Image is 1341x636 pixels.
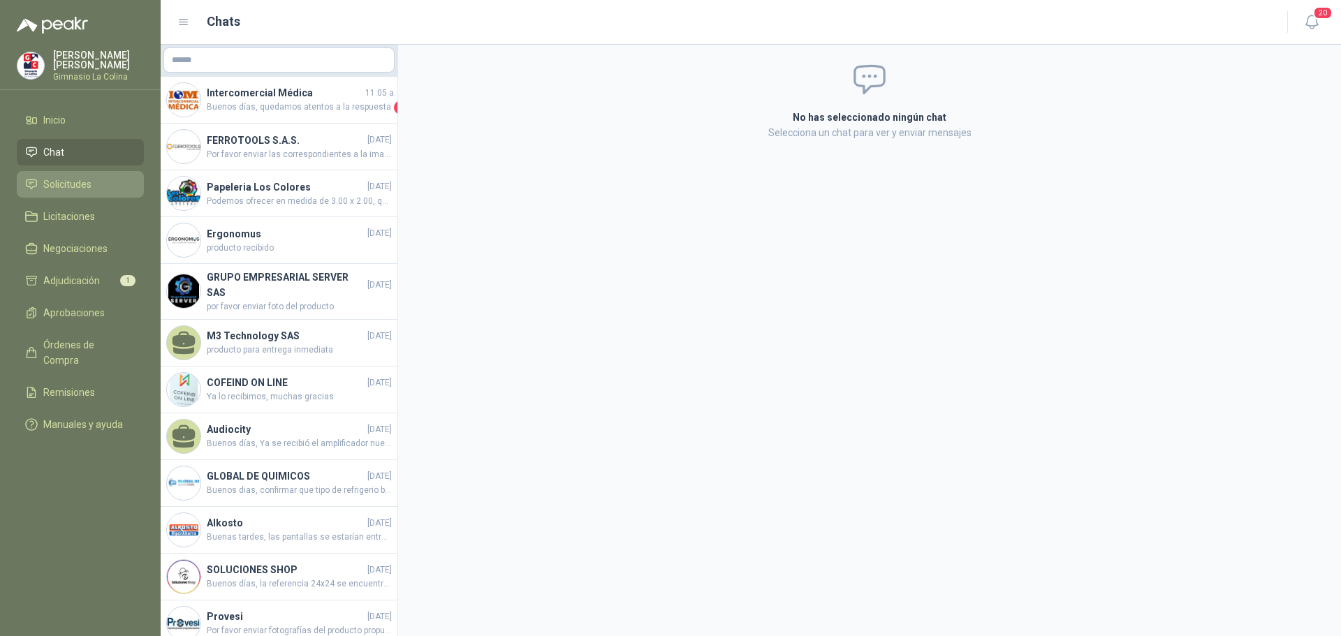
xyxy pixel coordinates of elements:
[207,328,365,343] h4: M3 Technology SAS
[207,101,391,114] span: Buenos días, quedamos atentos a la respuesta
[207,133,365,148] h4: FERROTOOLS S.A.S.
[43,305,105,320] span: Aprobaciones
[17,203,144,230] a: Licitaciones
[207,195,392,208] span: Podemos ofrecer en medida de 3.00 x 2.00, quedamos atentos para cargar precio
[17,267,144,294] a: Adjudicación1
[207,390,392,404] span: Ya lo recibimos, muchas gracias
[161,460,397,507] a: Company LogoGLOBAL DE QUIMICOS[DATE]Buenos dias, confirmar que tipo de refrigerio buscan? fecha? ...
[17,52,44,79] img: Company Logo
[43,337,131,368] span: Órdenes de Compra
[394,101,408,114] span: 1
[207,422,365,437] h4: Audiocity
[1299,10,1324,35] button: 20
[43,177,91,192] span: Solicitudes
[161,170,397,217] a: Company LogoPapeleria Los Colores[DATE]Podemos ofrecer en medida de 3.00 x 2.00, quedamos atentos...
[43,112,66,128] span: Inicio
[367,610,392,623] span: [DATE]
[207,609,365,624] h4: Provesi
[43,273,100,288] span: Adjudicación
[161,320,397,367] a: M3 Technology SAS[DATE]producto para entrega inmediata
[207,484,392,497] span: Buenos dias, confirmar que tipo de refrigerio buscan? fecha? y presupuesto?
[53,73,144,81] p: Gimnasio La Colina
[161,77,397,124] a: Company LogoIntercomercial Médica11:05 a. m.Buenos días, quedamos atentos a la respuesta1
[207,577,392,591] span: Buenos días, la referencia 24x24 se encuentra agotada, tenemos referencia 20x20, solo [MEDICAL_DA...
[17,411,144,438] a: Manuales y ayuda
[207,12,240,31] h1: Chats
[367,423,392,436] span: [DATE]
[207,531,392,544] span: Buenas tardes, las pantallas se estarían entregando entre [DATE] y el [DATE], de [PERSON_NAME] no...
[367,133,392,147] span: [DATE]
[167,130,200,163] img: Company Logo
[17,299,144,326] a: Aprobaciones
[17,235,144,262] a: Negociaciones
[367,180,392,193] span: [DATE]
[367,279,392,292] span: [DATE]
[207,179,365,195] h4: Papeleria Los Colores
[167,560,200,593] img: Company Logo
[207,226,365,242] h4: Ergonomus
[167,274,200,308] img: Company Logo
[367,517,392,530] span: [DATE]
[367,563,392,577] span: [DATE]
[167,513,200,547] img: Company Logo
[1313,6,1333,20] span: 20
[167,177,200,210] img: Company Logo
[17,379,144,406] a: Remisiones
[161,264,397,320] a: Company LogoGRUPO EMPRESARIAL SERVER SAS[DATE]por favor enviar foto del producto
[207,468,365,484] h4: GLOBAL DE QUIMICOS
[167,223,200,257] img: Company Logo
[161,124,397,170] a: Company LogoFERROTOOLS S.A.S.[DATE]Por favor enviar las correspondientes a la imagen WhatsApp Ima...
[207,269,365,300] h4: GRUPO EMPRESARIAL SERVER SAS
[17,171,144,198] a: Solicitudes
[161,554,397,600] a: Company LogoSOLUCIONES SHOP[DATE]Buenos días, la referencia 24x24 se encuentra agotada, tenemos r...
[207,343,392,357] span: producto para entrega inmediata
[167,466,200,500] img: Company Logo
[207,375,365,390] h4: COFEIND ON LINE
[365,87,408,100] span: 11:05 a. m.
[120,275,135,286] span: 1
[161,367,397,413] a: Company LogoCOFEIND ON LINE[DATE]Ya lo recibimos, muchas gracias
[207,300,392,313] span: por favor enviar foto del producto
[17,107,144,133] a: Inicio
[43,209,95,224] span: Licitaciones
[626,125,1113,140] p: Selecciona un chat para ver y enviar mensajes
[53,50,144,70] p: [PERSON_NAME] [PERSON_NAME]
[167,373,200,406] img: Company Logo
[367,376,392,390] span: [DATE]
[161,217,397,264] a: Company LogoErgonomus[DATE]producto recibido
[207,148,392,161] span: Por favor enviar las correspondientes a la imagen WhatsApp Image [DATE] 1.03.20 PM.jpeg
[17,139,144,165] a: Chat
[207,437,392,450] span: Buenos días, Ya se recibió el amplificador nuevo, por favor programar la recolección del anterior
[367,330,392,343] span: [DATE]
[43,145,64,160] span: Chat
[367,227,392,240] span: [DATE]
[17,332,144,374] a: Órdenes de Compra
[207,515,365,531] h4: Alkosto
[207,562,365,577] h4: SOLUCIONES SHOP
[43,241,108,256] span: Negociaciones
[626,110,1113,125] h2: No has seleccionado ningún chat
[161,507,397,554] a: Company LogoAlkosto[DATE]Buenas tardes, las pantallas se estarían entregando entre [DATE] y el [D...
[17,17,88,34] img: Logo peakr
[161,413,397,460] a: Audiocity[DATE]Buenos días, Ya se recibió el amplificador nuevo, por favor programar la recolecci...
[167,83,200,117] img: Company Logo
[367,470,392,483] span: [DATE]
[207,242,392,255] span: producto recibido
[43,417,123,432] span: Manuales y ayuda
[207,85,362,101] h4: Intercomercial Médica
[43,385,95,400] span: Remisiones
